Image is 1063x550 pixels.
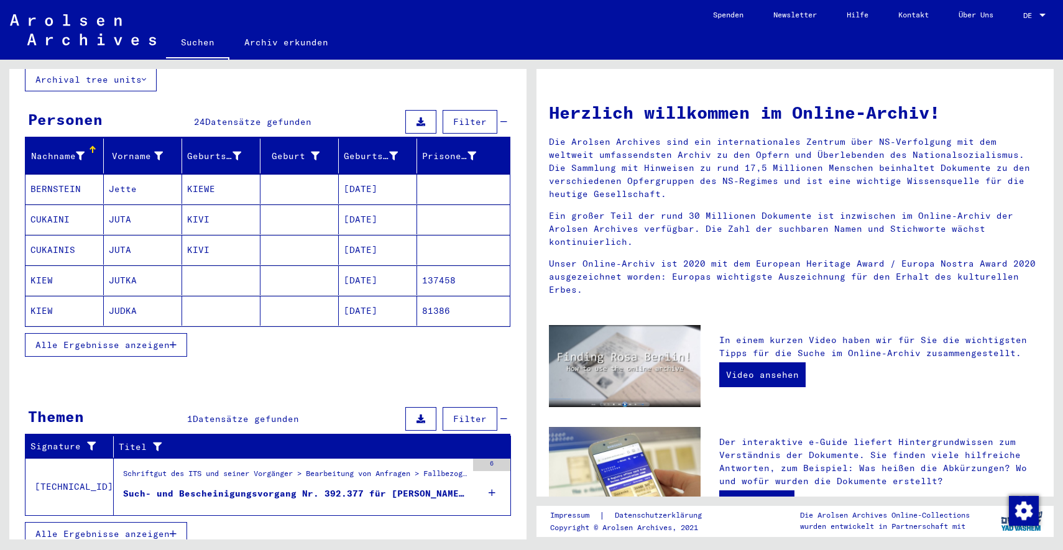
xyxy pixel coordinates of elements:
[422,150,476,163] div: Prisoner #
[104,265,182,295] mat-cell: JUTKA
[443,407,497,431] button: Filter
[339,296,417,326] mat-cell: [DATE]
[35,339,170,351] span: Alle Ergebnisse anzeigen
[1023,11,1037,20] span: DE
[35,528,170,539] span: Alle Ergebnisse anzeigen
[453,116,487,127] span: Filter
[719,436,1041,488] p: Der interaktive e-Guide liefert Hintergrundwissen zum Verständnis der Dokumente. Sie finden viele...
[339,265,417,295] mat-cell: [DATE]
[119,437,495,457] div: Titel
[25,296,104,326] mat-cell: KIEW
[187,146,260,166] div: Geburtsname
[265,146,338,166] div: Geburt‏
[10,14,156,45] img: Arolsen_neg.svg
[550,522,717,533] p: Copyright © Arolsen Archives, 2021
[344,146,416,166] div: Geburtsdatum
[30,146,103,166] div: Nachname
[123,487,467,500] div: Such- und Bescheinigungsvorgang Nr. 392.377 für [PERSON_NAME] geboren [DEMOGRAPHIC_DATA]
[25,265,104,295] mat-cell: KIEW
[260,139,339,173] mat-header-cell: Geburt‏
[25,174,104,204] mat-cell: BERNSTEIN
[166,27,229,60] a: Suchen
[549,209,1041,249] p: Ein großer Teil der rund 30 Millionen Dokumente ist inzwischen im Online-Archiv der Arolsen Archi...
[339,204,417,234] mat-cell: [DATE]
[123,468,467,485] div: Schriftgut des ITS und seiner Vorgänger > Bearbeitung von Anfragen > Fallbezogene [MEDICAL_DATA] ...
[417,265,510,295] mat-cell: 137458
[719,334,1041,360] p: In einem kurzen Video haben wir für Sie die wichtigsten Tipps für die Suche im Online-Archiv zusa...
[265,150,320,163] div: Geburt‏
[182,174,260,204] mat-cell: KIEWE
[25,204,104,234] mat-cell: CUKAINI
[104,139,182,173] mat-header-cell: Vorname
[549,135,1041,201] p: Die Arolsen Archives sind ein internationales Zentrum über NS-Verfolgung mit dem weltweit umfasse...
[719,490,794,515] a: Zum e-Guide
[549,427,701,528] img: eguide.jpg
[1009,496,1039,526] img: Zustimmung ändern
[193,413,299,424] span: Datensätze gefunden
[25,139,104,173] mat-header-cell: Nachname
[109,146,182,166] div: Vorname
[800,510,970,521] p: Die Arolsen Archives Online-Collections
[25,522,187,546] button: Alle Ergebnisse anzeigen
[30,440,98,453] div: Signature
[104,204,182,234] mat-cell: JUTA
[104,296,182,326] mat-cell: JUDKA
[339,235,417,265] mat-cell: [DATE]
[719,362,806,387] a: Video ansehen
[28,108,103,131] div: Personen
[187,413,193,424] span: 1
[25,458,114,515] td: [TECHNICAL_ID]
[473,459,510,471] div: 6
[119,441,480,454] div: Titel
[205,116,311,127] span: Datensätze gefunden
[550,509,599,522] a: Impressum
[30,437,113,457] div: Signature
[550,509,717,522] div: |
[229,27,343,57] a: Archiv erkunden
[344,150,398,163] div: Geburtsdatum
[998,505,1045,536] img: yv_logo.png
[182,235,260,265] mat-cell: KIVI
[422,146,495,166] div: Prisoner #
[605,509,717,522] a: Datenschutzerklärung
[28,405,84,428] div: Themen
[1008,495,1038,525] div: Zustimmung ändern
[453,413,487,424] span: Filter
[417,296,510,326] mat-cell: 81386
[182,204,260,234] mat-cell: KIVI
[549,325,701,408] img: video.jpg
[549,99,1041,126] h1: Herzlich willkommen im Online-Archiv!
[194,116,205,127] span: 24
[417,139,510,173] mat-header-cell: Prisoner #
[104,174,182,204] mat-cell: Jette
[339,174,417,204] mat-cell: [DATE]
[25,235,104,265] mat-cell: CUKAINIS
[187,150,241,163] div: Geburtsname
[25,333,187,357] button: Alle Ergebnisse anzeigen
[800,521,970,532] p: wurden entwickelt in Partnerschaft mit
[443,110,497,134] button: Filter
[182,139,260,173] mat-header-cell: Geburtsname
[25,68,157,91] button: Archival tree units
[109,150,163,163] div: Vorname
[104,235,182,265] mat-cell: JUTA
[339,139,417,173] mat-header-cell: Geburtsdatum
[549,257,1041,296] p: Unser Online-Archiv ist 2020 mit dem European Heritage Award / Europa Nostra Award 2020 ausgezeic...
[30,150,85,163] div: Nachname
